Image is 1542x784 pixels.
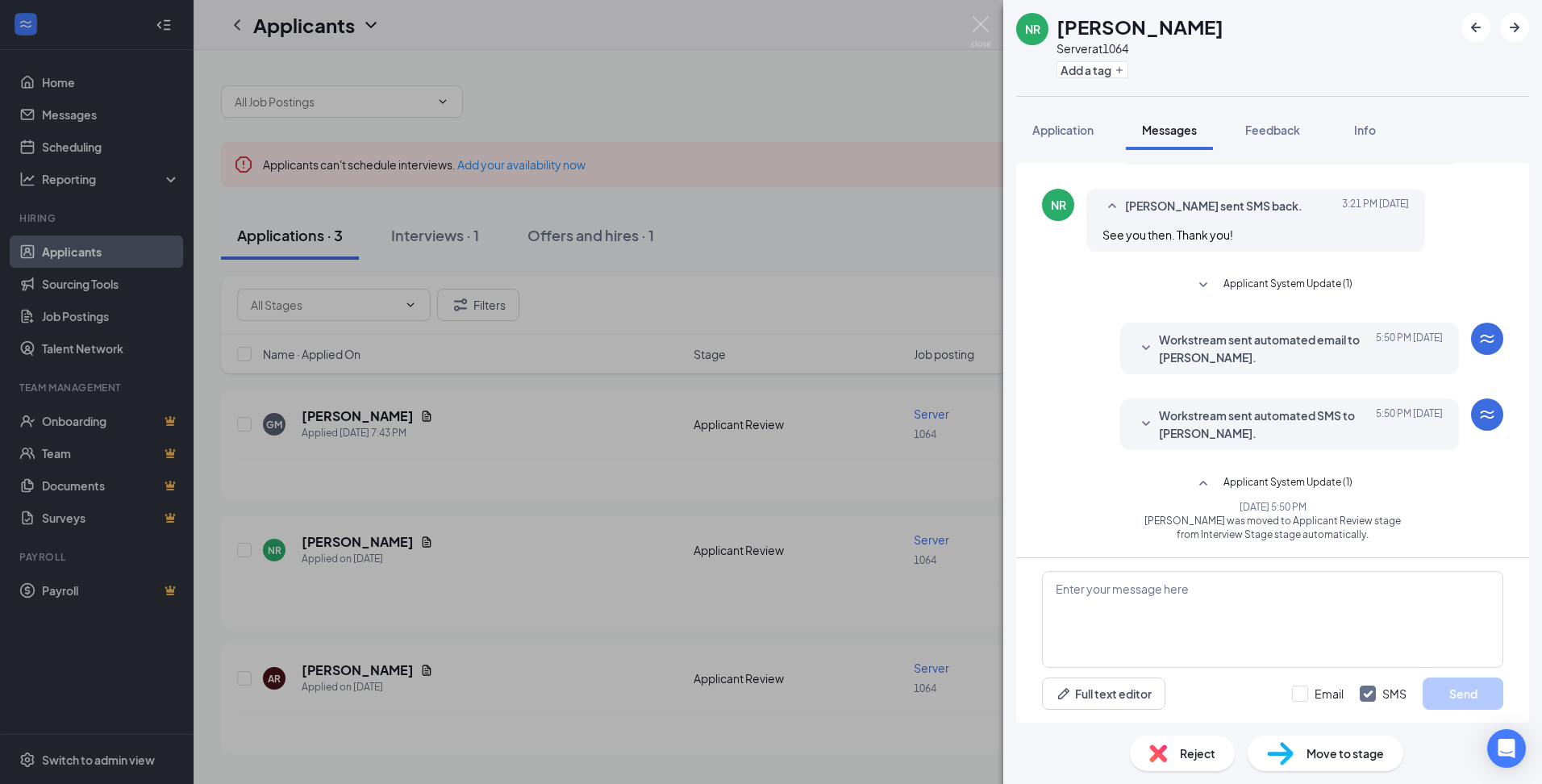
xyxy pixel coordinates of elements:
span: Info [1354,123,1376,137]
span: Move to stage [1307,744,1384,762]
svg: SmallChevronDown [1194,276,1213,295]
button: SmallChevronDownApplicant System Update (1) [1194,276,1352,295]
span: [PERSON_NAME] sent SMS back. [1125,197,1302,216]
span: Applicant System Update (1) [1223,276,1352,295]
svg: SmallChevronUp [1194,474,1213,494]
span: [PERSON_NAME] was moved to Applicant Review stage from Interview Stage stage automatically. [1134,514,1411,541]
svg: WorkstreamLogo [1477,405,1497,424]
div: Open Intercom Messenger [1487,729,1526,768]
div: Server at 1064 [1056,40,1223,56]
span: Applicant System Update (1) [1223,474,1352,494]
svg: ArrowLeftNew [1466,18,1486,37]
svg: WorkstreamLogo [1477,329,1497,348]
span: [DATE] 5:50 PM [1134,500,1411,514]
span: Messages [1142,123,1197,137]
h1: [PERSON_NAME] [1056,13,1223,40]
span: Workstream sent automated email to [PERSON_NAME]. [1159,331,1370,366]
span: Feedback [1245,123,1300,137]
svg: ArrowRight [1505,18,1524,37]
button: ArrowRight [1500,13,1529,42]
div: NR [1025,21,1040,37]
span: [DATE] 5:50 PM [1376,331,1443,366]
span: Reject [1180,744,1215,762]
span: See you then. Thank you! [1102,227,1233,242]
span: [DATE] 5:50 PM [1376,407,1443,442]
span: Workstream sent automated SMS to [PERSON_NAME]. [1159,407,1370,442]
svg: Plus [1115,65,1124,75]
button: Send [1423,678,1503,710]
span: [DATE] 3:21 PM [1342,197,1409,216]
span: Application [1032,123,1094,137]
svg: Pen [1056,686,1072,702]
div: NR [1051,197,1066,213]
svg: SmallChevronDown [1136,415,1156,434]
button: SmallChevronUpApplicant System Update (1) [1194,474,1352,494]
button: PlusAdd a tag [1056,61,1128,78]
svg: SmallChevronUp [1102,197,1122,216]
svg: SmallChevronDown [1136,339,1156,358]
button: ArrowLeftNew [1461,13,1490,42]
button: Full text editorPen [1042,678,1165,710]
